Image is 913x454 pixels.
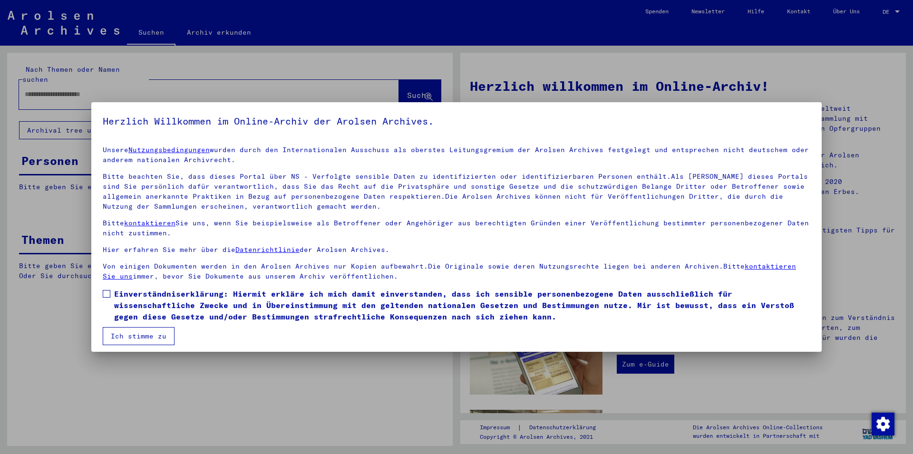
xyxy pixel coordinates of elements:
[103,172,810,212] p: Bitte beachten Sie, dass dieses Portal über NS - Verfolgte sensible Daten zu identifizierten oder...
[103,114,810,129] h5: Herzlich Willkommen im Online-Archiv der Arolsen Archives.
[103,218,810,238] p: Bitte Sie uns, wenn Sie beispielsweise als Betroffener oder Angehöriger aus berechtigten Gründen ...
[124,219,175,227] a: kontaktieren
[235,245,300,254] a: Datenrichtlinie
[103,261,810,281] p: Von einigen Dokumenten werden in den Arolsen Archives nur Kopien aufbewahrt.Die Originale sowie d...
[103,145,810,165] p: Unsere wurden durch den Internationalen Ausschuss als oberstes Leitungsgremium der Arolsen Archiv...
[103,245,810,255] p: Hier erfahren Sie mehr über die der Arolsen Archives.
[872,413,894,435] img: Zustimmung ändern
[114,288,810,322] span: Einverständniserklärung: Hiermit erkläre ich mich damit einverstanden, dass ich sensible personen...
[103,327,175,345] button: Ich stimme zu
[103,262,796,280] a: kontaktieren Sie uns
[128,145,210,154] a: Nutzungsbedingungen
